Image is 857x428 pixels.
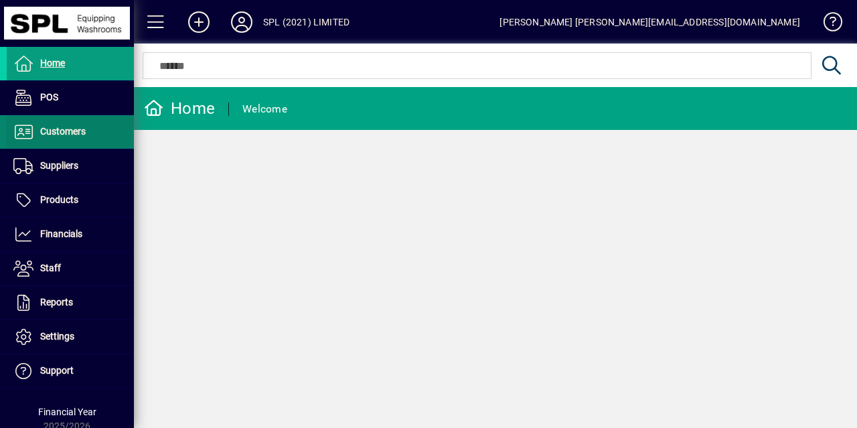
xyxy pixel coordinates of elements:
[40,92,58,102] span: POS
[144,98,215,119] div: Home
[7,184,134,217] a: Products
[813,3,840,46] a: Knowledge Base
[40,58,65,68] span: Home
[7,354,134,388] a: Support
[40,297,73,307] span: Reports
[40,331,74,342] span: Settings
[7,286,134,319] a: Reports
[40,263,61,273] span: Staff
[263,11,349,33] div: SPL (2021) LIMITED
[7,252,134,285] a: Staff
[38,407,96,417] span: Financial Year
[7,81,134,115] a: POS
[7,320,134,354] a: Settings
[220,10,263,34] button: Profile
[7,149,134,183] a: Suppliers
[40,126,86,137] span: Customers
[499,11,800,33] div: [PERSON_NAME] [PERSON_NAME][EMAIL_ADDRESS][DOMAIN_NAME]
[242,98,287,120] div: Welcome
[7,115,134,149] a: Customers
[40,228,82,239] span: Financials
[40,365,74,376] span: Support
[40,194,78,205] span: Products
[40,160,78,171] span: Suppliers
[177,10,220,34] button: Add
[7,218,134,251] a: Financials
